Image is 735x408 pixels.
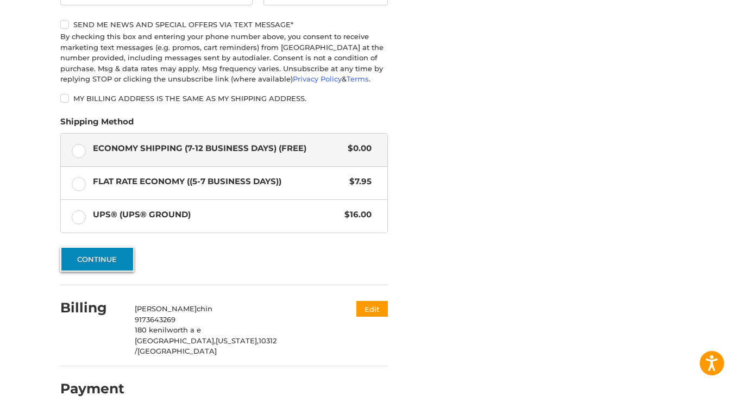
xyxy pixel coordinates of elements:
span: [GEOGRAPHIC_DATA] [137,347,217,355]
span: $16.00 [339,209,372,221]
span: 10312 / [135,336,277,356]
span: 9173643269 [135,315,175,324]
span: [GEOGRAPHIC_DATA], [135,336,216,345]
h2: Billing [60,299,124,316]
span: $7.95 [344,175,372,188]
div: By checking this box and entering your phone number above, you consent to receive marketing text ... [60,32,388,85]
span: Economy Shipping (7-12 Business Days) (Free) [93,142,343,155]
span: Flat Rate Economy ((5-7 Business Days)) [93,175,344,188]
span: [PERSON_NAME] [135,304,197,313]
span: [US_STATE], [216,336,259,345]
label: My billing address is the same as my shipping address. [60,94,388,103]
h2: Payment [60,380,124,397]
span: UPS® (UPS® Ground) [93,209,340,221]
span: chin [197,304,212,313]
a: Privacy Policy [293,74,342,83]
button: Edit [356,301,388,317]
span: $0.00 [342,142,372,155]
legend: Shipping Method [60,116,134,133]
button: Continue [60,247,134,272]
span: 180 kenilworth a e [135,325,201,334]
a: Terms [347,74,369,83]
label: Send me news and special offers via text message* [60,20,388,29]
